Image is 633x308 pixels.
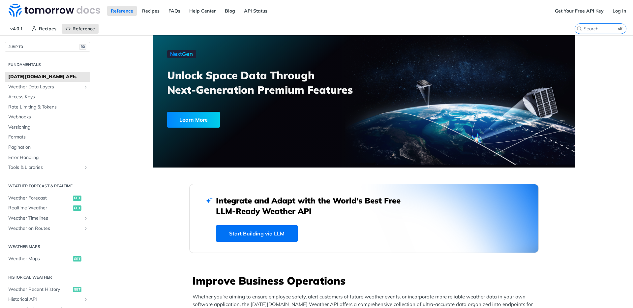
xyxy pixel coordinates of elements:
span: Formats [8,134,88,140]
a: Rate Limiting & Tokens [5,102,90,112]
span: Pagination [8,144,88,151]
span: Weather Data Layers [8,84,81,90]
button: Show subpages for Weather Timelines [83,216,88,221]
img: NextGen [167,50,196,58]
a: Recipes [138,6,163,16]
a: Access Keys [5,92,90,102]
h2: Fundamentals [5,62,90,68]
h3: Improve Business Operations [193,273,539,288]
a: Reference [107,6,137,16]
span: Historical API [8,296,81,303]
a: Webhooks [5,112,90,122]
img: Tomorrow.io Weather API Docs [9,4,100,17]
span: [DATE][DOMAIN_NAME] APIs [8,74,88,80]
h2: Weather Maps [5,244,90,250]
svg: Search [577,26,582,31]
a: Weather on RoutesShow subpages for Weather on Routes [5,224,90,233]
a: [DATE][DOMAIN_NAME] APIs [5,72,90,82]
span: Versioning [8,124,88,131]
a: Error Handling [5,153,90,163]
span: Reference [73,26,95,32]
h2: Weather Forecast & realtime [5,183,90,189]
a: Get Your Free API Key [551,6,607,16]
span: Rate Limiting & Tokens [8,104,88,110]
span: Webhooks [8,114,88,120]
a: Weather Mapsget [5,254,90,264]
a: Log In [609,6,630,16]
a: Weather TimelinesShow subpages for Weather Timelines [5,213,90,223]
span: Weather Timelines [8,215,81,222]
div: Learn More [167,112,220,128]
a: Blog [221,6,239,16]
span: Error Handling [8,154,88,161]
span: Weather on Routes [8,225,81,232]
a: Weather Forecastget [5,193,90,203]
a: Versioning [5,122,90,132]
a: Weather Recent Historyget [5,285,90,294]
a: Weather Data LayersShow subpages for Weather Data Layers [5,82,90,92]
span: Realtime Weather [8,205,71,211]
a: API Status [240,6,271,16]
h2: Integrate and Adapt with the World’s Best Free LLM-Ready Weather API [216,195,410,216]
a: FAQs [165,6,184,16]
span: Tools & Libraries [8,164,81,171]
h2: Historical Weather [5,274,90,280]
span: get [73,205,81,211]
button: Show subpages for Tools & Libraries [83,165,88,170]
kbd: ⌘K [616,25,624,32]
span: get [73,287,81,292]
button: Show subpages for Historical API [83,297,88,302]
a: Pagination [5,142,90,152]
span: Recipes [39,26,56,32]
a: Realtime Weatherget [5,203,90,213]
span: v4.0.1 [7,24,26,34]
a: Recipes [28,24,60,34]
a: Tools & LibrariesShow subpages for Tools & Libraries [5,163,90,172]
a: Reference [62,24,99,34]
a: Learn More [167,112,330,128]
button: Show subpages for Weather Data Layers [83,84,88,90]
a: Formats [5,132,90,142]
button: JUMP TO⌘/ [5,42,90,52]
h3: Unlock Space Data Through Next-Generation Premium Features [167,68,371,97]
span: Weather Maps [8,256,71,262]
span: get [73,196,81,201]
button: Show subpages for Weather on Routes [83,226,88,231]
span: get [73,256,81,262]
a: Historical APIShow subpages for Historical API [5,294,90,304]
a: Start Building via LLM [216,225,298,242]
span: Access Keys [8,94,88,100]
a: Help Center [186,6,220,16]
span: Weather Recent History [8,286,71,293]
span: ⌘/ [79,44,86,50]
span: Weather Forecast [8,195,71,201]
